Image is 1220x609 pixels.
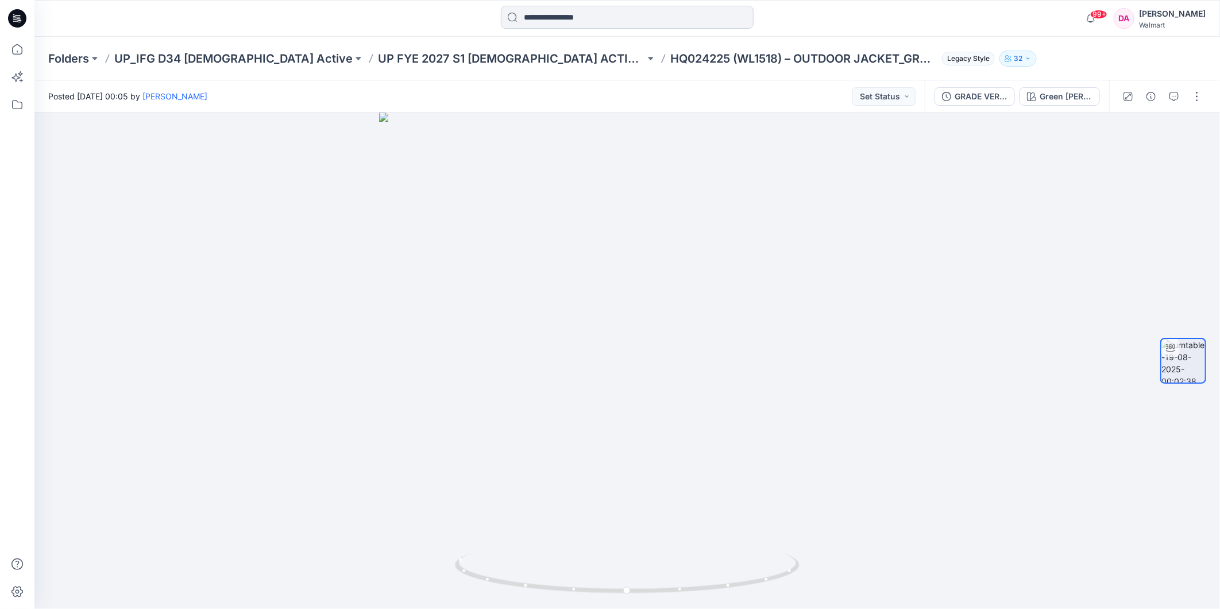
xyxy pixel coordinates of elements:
[48,51,89,67] a: Folders
[1139,7,1206,21] div: [PERSON_NAME]
[935,87,1015,106] button: GRADE VERIFICATION
[1040,90,1092,103] div: Green [PERSON_NAME]
[1161,339,1205,383] img: turntable-19-08-2025-00:02:38
[1114,8,1134,29] div: DA
[942,52,995,65] span: Legacy Style
[114,51,353,67] a: UP_IFG D34 [DEMOGRAPHIC_DATA] Active
[937,51,995,67] button: Legacy Style
[1020,87,1100,106] button: Green [PERSON_NAME]
[1014,52,1022,65] p: 32
[955,90,1007,103] div: GRADE VERIFICATION
[1142,87,1160,106] button: Details
[48,90,207,102] span: Posted [DATE] 00:05 by
[142,91,207,101] a: [PERSON_NAME]
[1090,10,1107,19] span: 99+
[1139,21,1206,29] div: Walmart
[378,51,645,67] a: UP FYE 2027 S1 [DEMOGRAPHIC_DATA] ACTIVE IFG
[999,51,1037,67] button: 32
[670,51,937,67] p: HQ024225 (WL1518) – OUTDOOR JACKET_GRADE VERIFICATION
